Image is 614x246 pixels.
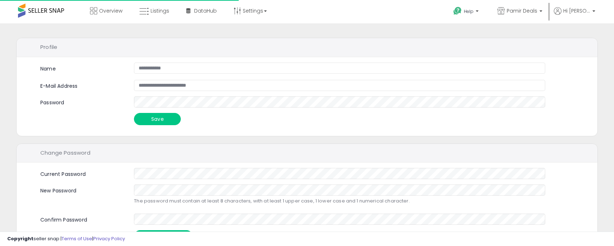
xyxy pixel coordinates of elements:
label: Current Password [35,168,129,178]
i: Get Help [453,6,462,15]
label: E-Mail Address [35,80,129,90]
label: New Password [35,184,129,195]
div: Profile [17,38,597,57]
strong: Copyright [7,235,33,242]
span: Listings [151,7,169,14]
a: Privacy Policy [93,235,125,242]
span: DataHub [194,7,217,14]
label: Confirm Password [35,214,129,224]
label: Password [35,96,129,106]
span: Hi [PERSON_NAME] [563,7,590,14]
button: Save [134,113,181,125]
a: Help [448,1,486,23]
button: Change Password [134,230,193,242]
span: Help [464,8,474,14]
span: Overview [99,7,122,14]
a: Terms of Use [62,235,92,242]
div: seller snap | | [7,236,125,242]
p: The password must contain at least 8 characters, with at least 1 upper case, 1 lower case and 1 n... [134,197,545,205]
label: Name [40,65,56,73]
span: Pamir Deals [507,7,537,14]
div: Change Password [17,144,597,163]
a: Hi [PERSON_NAME] [554,7,595,23]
